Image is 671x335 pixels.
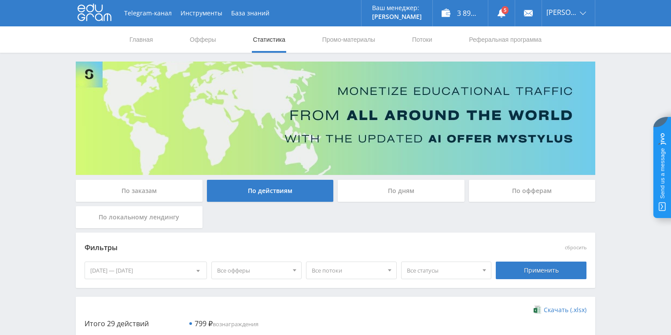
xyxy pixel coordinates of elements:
button: сбросить [565,245,586,251]
div: По офферам [469,180,596,202]
span: вознаграждения [195,320,258,328]
img: xlsx [534,305,541,314]
div: Применить [496,262,586,279]
a: Статистика [252,26,286,53]
div: Фильтры [85,241,460,255]
p: [PERSON_NAME] [372,13,422,20]
a: Потоки [411,26,433,53]
span: Все офферы [217,262,288,279]
a: Главная [129,26,154,53]
a: Промо-материалы [321,26,376,53]
span: Все потоки [312,262,383,279]
img: Banner [76,62,595,175]
div: [DATE] — [DATE] [85,262,206,279]
div: По заказам [76,180,203,202]
a: Реферальная программа [468,26,542,53]
a: Офферы [189,26,217,53]
div: По действиям [207,180,334,202]
span: Все статусы [407,262,478,279]
a: Скачать (.xlsx) [534,306,586,314]
p: Ваш менеджер: [372,4,422,11]
div: По локальному лендингу [76,206,203,228]
span: [PERSON_NAME] [546,9,577,16]
div: По дням [338,180,465,202]
span: Итого 29 действий [85,319,149,328]
span: Скачать (.xlsx) [544,306,586,313]
span: 799 ₽ [195,319,213,328]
